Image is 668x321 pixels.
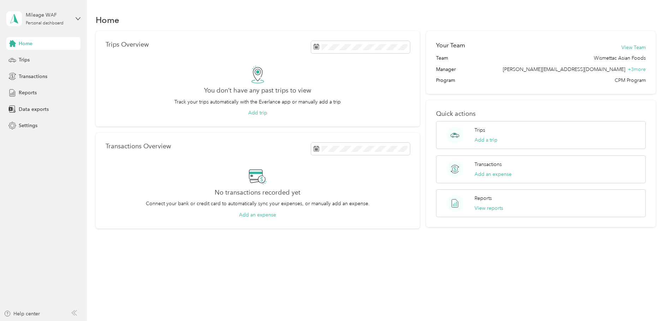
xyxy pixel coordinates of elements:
[436,41,465,50] h2: Your Team
[215,189,300,196] h2: No transactions recorded yet
[19,73,47,80] span: Transactions
[248,109,267,117] button: Add trip
[436,54,448,62] span: Team
[436,110,646,118] p: Quick actions
[174,98,341,106] p: Track your trips automatically with the Everlance app or manually add a trip
[628,281,668,321] iframe: Everlance-gr Chat Button Frame
[436,77,455,84] span: Program
[19,56,30,64] span: Trips
[239,211,276,219] button: Add an expense
[204,87,311,94] h2: You don’t have any past trips to view
[475,136,497,144] button: Add a trip
[475,204,503,212] button: View reports
[146,200,370,207] p: Connect your bank or credit card to automatically sync your expenses, or manually add an expense.
[594,54,646,62] span: Wismettac Asian Foods
[628,66,646,72] span: + 3 more
[436,66,456,73] span: Manager
[615,77,646,84] span: CPM Program
[475,195,492,202] p: Reports
[475,171,512,178] button: Add an expense
[106,41,149,48] p: Trips Overview
[19,122,37,129] span: Settings
[621,44,646,51] button: View Team
[19,40,32,47] span: Home
[19,106,49,113] span: Data exports
[475,161,502,168] p: Transactions
[26,21,64,25] div: Personal dashboard
[475,126,485,134] p: Trips
[26,11,70,19] div: Mileage WAF
[4,310,40,317] button: Help center
[19,89,37,96] span: Reports
[106,143,171,150] p: Transactions Overview
[96,16,119,24] h1: Home
[503,66,625,72] span: [PERSON_NAME][EMAIL_ADDRESS][DOMAIN_NAME]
